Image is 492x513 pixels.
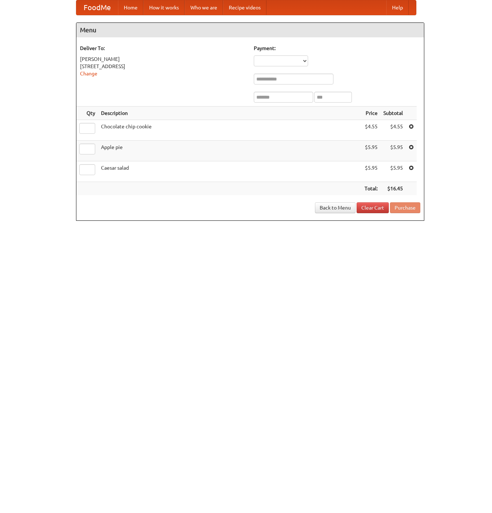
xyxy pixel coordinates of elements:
[315,202,356,213] a: Back to Menu
[380,182,406,195] th: $16.45
[76,0,118,15] a: FoodMe
[254,45,420,52] h5: Payment:
[80,71,97,76] a: Change
[118,0,143,15] a: Home
[380,161,406,182] td: $5.95
[380,120,406,141] td: $4.55
[362,161,380,182] td: $5.95
[80,63,247,70] div: [STREET_ADDRESS]
[386,0,409,15] a: Help
[362,107,380,120] th: Price
[80,55,247,63] div: [PERSON_NAME]
[362,182,380,195] th: Total:
[98,161,362,182] td: Caesar salad
[98,107,362,120] th: Description
[223,0,266,15] a: Recipe videos
[390,202,420,213] button: Purchase
[362,141,380,161] td: $5.95
[80,45,247,52] h5: Deliver To:
[380,141,406,161] td: $5.95
[98,120,362,141] td: Chocolate chip cookie
[185,0,223,15] a: Who we are
[98,141,362,161] td: Apple pie
[380,107,406,120] th: Subtotal
[76,23,424,37] h4: Menu
[357,202,389,213] a: Clear Cart
[143,0,185,15] a: How it works
[362,120,380,141] td: $4.55
[76,107,98,120] th: Qty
